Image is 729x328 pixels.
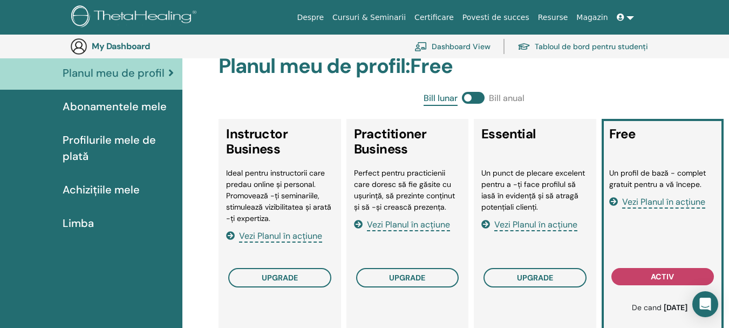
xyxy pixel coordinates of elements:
span: upgrade [517,273,553,283]
span: Profilurile mele de plată [63,132,174,164]
p: De cand [615,302,705,313]
a: Tabloul de bord pentru studenți [517,35,648,58]
span: Vezi Planul în acțiune [494,219,577,231]
a: Dashboard View [414,35,490,58]
h2: Planul meu de profil : Free [219,54,729,79]
span: Planul meu de profil [63,65,165,81]
a: Certificare [410,8,458,28]
div: Open Intercom Messenger [692,291,718,317]
button: upgrade [356,268,459,287]
span: Vezi Planul în acțiune [239,230,322,243]
img: chalkboard-teacher.svg [414,42,427,51]
span: Bill anual [489,92,524,106]
span: Limba [63,215,94,231]
button: upgrade [483,268,586,287]
span: Achizițiile mele [63,182,140,198]
a: Vezi Planul în acțiune [481,219,577,230]
a: Magazin [572,8,612,28]
span: Vezi Planul în acțiune [622,196,705,209]
a: Despre [292,8,328,28]
a: Cursuri & Seminarii [328,8,410,28]
img: generic-user-icon.jpg [70,38,87,55]
li: Perfect pentru practicienii care doresc să fie găsite cu ușurință, să prezinte conținut și să -și... [354,168,461,213]
li: Un punct de plecare excelent pentru a -ți face profilul să iasă în evidență și să atragă potenția... [481,168,588,213]
li: Ideal pentru instructorii care predau online și personal. Promovează -ți seminariile, stimulează ... [226,168,333,224]
a: Vezi Planul în acțiune [354,219,450,230]
span: Bill lunar [424,92,458,106]
b: [DATE] [664,303,687,312]
span: upgrade [389,273,425,283]
button: activ [611,268,714,285]
a: Povesti de succes [458,8,534,28]
h3: My Dashboard [92,41,200,51]
span: activ [651,272,674,282]
span: upgrade [262,273,298,283]
button: upgrade [228,268,331,287]
span: Abonamentele mele [63,98,167,115]
img: logo.png [71,5,200,30]
a: Resurse [534,8,573,28]
a: Vezi Planul în acțiune [609,196,705,207]
img: graduation-cap.svg [517,42,530,51]
li: Un profil de bază - complet gratuit pentru a vă începe. [609,168,716,190]
span: Vezi Planul în acțiune [367,219,450,231]
a: Vezi Planul în acțiune [226,230,322,242]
